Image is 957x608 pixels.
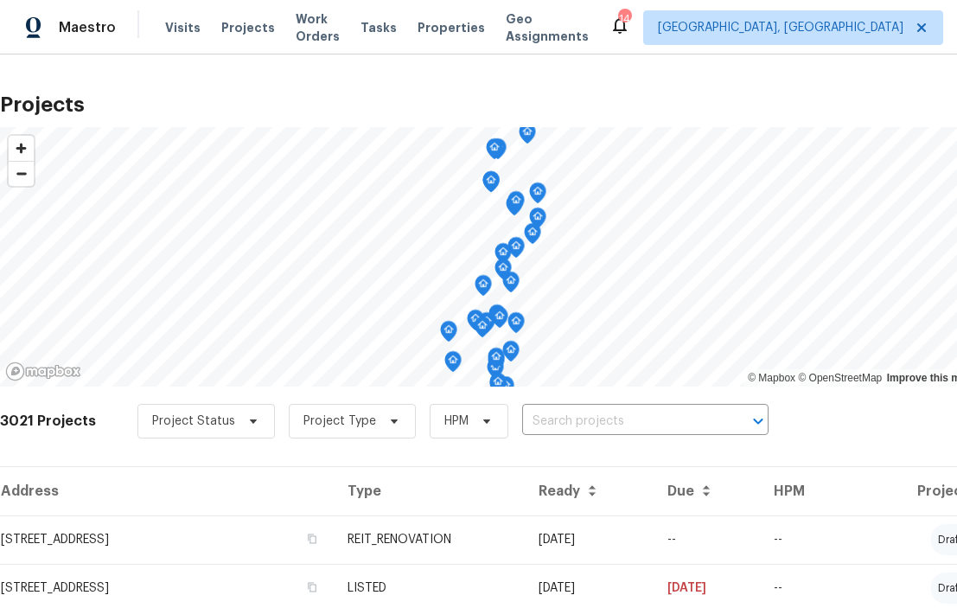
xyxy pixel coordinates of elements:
[529,182,546,209] div: Map marker
[304,579,320,595] button: Copy Address
[494,259,512,285] div: Map marker
[507,191,525,218] div: Map marker
[488,348,505,374] div: Map marker
[152,413,235,430] span: Project Status
[506,10,589,45] span: Geo Assignments
[444,351,462,378] div: Map marker
[748,372,795,384] a: Mapbox
[487,358,504,385] div: Map marker
[506,195,523,221] div: Map marker
[334,515,525,564] td: REIT_RENOVATION
[519,123,536,150] div: Map marker
[529,208,546,234] div: Map marker
[488,304,506,331] div: Map marker
[525,467,654,515] th: Ready
[746,409,770,433] button: Open
[486,138,503,165] div: Map marker
[475,275,492,302] div: Map marker
[418,19,485,36] span: Properties
[491,307,508,334] div: Map marker
[474,317,491,343] div: Map marker
[440,321,457,348] div: Map marker
[489,373,507,400] div: Map marker
[618,10,630,28] div: 14
[467,310,484,336] div: Map marker
[303,413,376,430] span: Project Type
[5,362,81,381] a: Mapbox homepage
[165,19,201,36] span: Visits
[482,171,500,198] div: Map marker
[522,408,720,435] input: Search projects
[360,22,397,34] span: Tasks
[9,136,34,161] button: Zoom in
[296,10,340,45] span: Work Orders
[444,413,469,430] span: HPM
[658,19,903,36] span: [GEOGRAPHIC_DATA], [GEOGRAPHIC_DATA]
[654,467,761,515] th: Due
[478,312,495,339] div: Map marker
[798,372,882,384] a: OpenStreetMap
[525,515,654,564] td: [DATE]
[9,162,34,186] span: Zoom out
[654,515,761,564] td: --
[524,223,541,250] div: Map marker
[221,19,275,36] span: Projects
[760,467,845,515] th: HPM
[502,341,520,368] div: Map marker
[507,237,525,264] div: Map marker
[507,312,525,339] div: Map marker
[760,515,845,564] td: --
[334,467,525,515] th: Type
[9,161,34,186] button: Zoom out
[59,19,116,36] span: Maestro
[494,243,512,270] div: Map marker
[304,531,320,547] button: Copy Address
